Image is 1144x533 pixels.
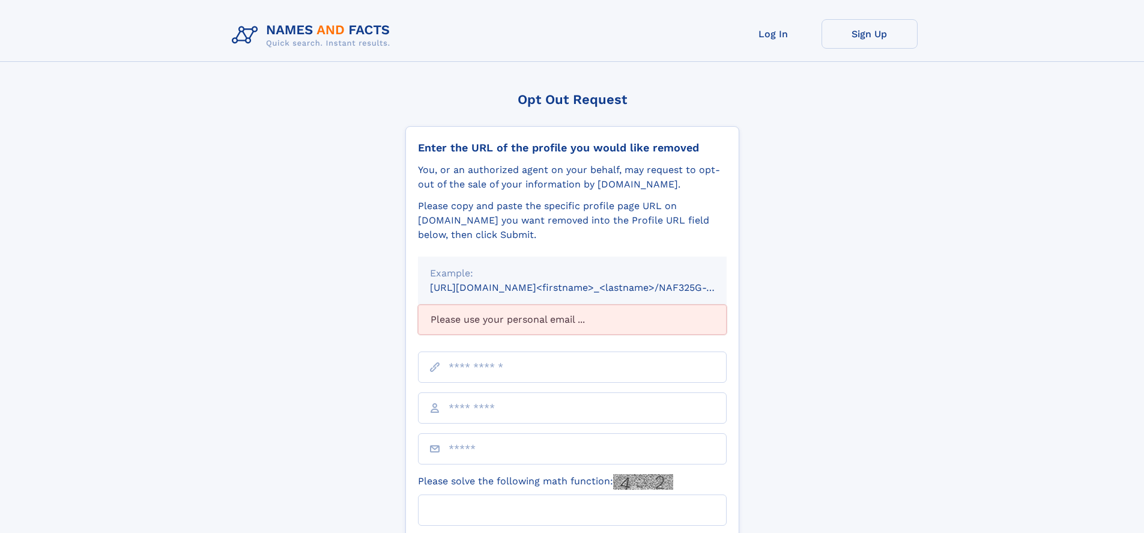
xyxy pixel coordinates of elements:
div: Enter the URL of the profile you would like removed [418,141,727,154]
img: Logo Names and Facts [227,19,400,52]
a: Sign Up [822,19,918,49]
label: Please solve the following math function: [418,474,673,490]
a: Log In [725,19,822,49]
div: Please copy and paste the specific profile page URL on [DOMAIN_NAME] you want removed into the Pr... [418,199,727,242]
div: Example: [430,266,715,281]
div: You, or an authorized agent on your behalf, may request to opt-out of the sale of your informatio... [418,163,727,192]
small: [URL][DOMAIN_NAME]<firstname>_<lastname>/NAF325G-xxxxxxxx [430,282,749,293]
div: Please use your personal email ... [418,305,727,335]
div: Opt Out Request [405,92,739,107]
